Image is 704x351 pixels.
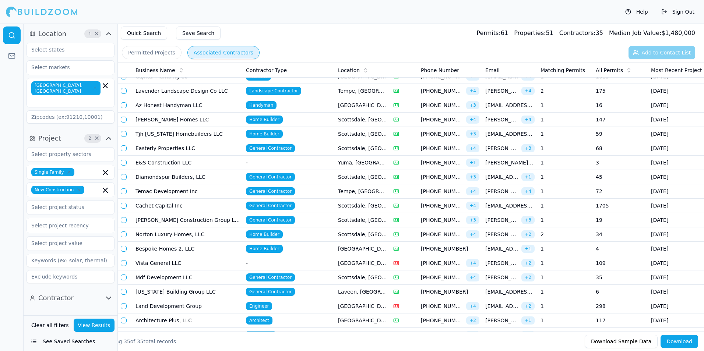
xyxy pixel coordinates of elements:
span: Contractors: [559,29,596,36]
td: 1 [538,141,593,156]
span: [EMAIL_ADDRESS][DOMAIN_NAME] [485,202,535,209]
td: 19 [593,213,648,227]
span: [EMAIL_ADDRESS][DOMAIN_NAME] [485,130,535,138]
td: Easterly Properties LLC [133,141,243,156]
td: 1 [538,299,593,313]
td: Norton Luxury Homes, LLC [133,227,243,242]
span: + 2 [521,302,535,310]
td: Tjh [US_STATE] Homebuilders LLC [133,127,243,141]
span: [PERSON_NAME][EMAIL_ADDRESS][DOMAIN_NAME] [485,274,518,281]
button: Download [661,335,698,348]
span: + 4 [466,273,479,281]
td: 3 [593,156,648,170]
span: [PHONE_NUMBER] [421,145,463,152]
button: Save Search [176,26,221,40]
span: + 1 [521,331,535,339]
div: Phone Number [421,67,479,74]
span: 35 [124,338,130,344]
button: Download Sample Data [585,335,658,348]
span: General Contractor [246,173,295,181]
span: + 4 [466,187,479,195]
span: [PHONE_NUMBER] [421,259,463,267]
span: Location [38,29,66,39]
span: + 4 [466,302,479,310]
span: + 3 [521,144,535,152]
td: 1 [538,213,593,227]
span: Contractor [38,293,74,303]
div: Showing of total records [100,338,176,345]
button: Permitted Projects [122,46,182,59]
td: 1 [538,184,593,199]
td: 2 [538,84,593,98]
button: Location1Clear Location filters [27,28,115,40]
td: Tempe, [GEOGRAPHIC_DATA] [335,84,390,98]
td: 1 [538,156,593,170]
button: Project2Clear Project filters [27,132,115,144]
span: [PERSON_NAME][EMAIL_ADDRESS][DOMAIN_NAME] [485,116,518,123]
span: [PHONE_NUMBER] [421,116,463,123]
span: + 2 [521,230,535,238]
span: + 1 [466,159,479,167]
span: [PHONE_NUMBER] [421,87,463,95]
span: Home Builder [246,230,283,238]
span: [PERSON_NAME][EMAIL_ADDRESS][DOMAIN_NAME] [485,317,518,324]
span: + 3 [521,216,535,224]
input: Select states [27,43,105,56]
td: Vista General LLC [133,256,243,270]
span: 1 [86,30,94,38]
td: 117 [593,313,648,328]
span: Clear Location filters [94,32,99,36]
span: + 4 [466,116,479,124]
span: + 1 [466,331,479,339]
span: + 4 [466,87,479,95]
span: + 4 [466,259,479,267]
td: 298 [593,299,648,313]
td: 1 [538,127,593,141]
td: 1 [538,328,593,342]
button: Help [622,6,652,18]
td: 1705 [593,199,648,213]
td: 1 [538,98,593,113]
button: Associated Contractors [187,46,260,59]
span: [PERSON_NAME][EMAIL_ADDRESS][DOMAIN_NAME] [485,87,518,95]
button: Contractor [27,292,115,304]
td: Land Development Group [133,299,243,313]
td: 35 [593,270,648,285]
td: - [243,256,335,270]
span: Permits: [477,29,501,36]
span: + 3 [466,216,479,224]
td: Scottsdale, [GEOGRAPHIC_DATA] [335,141,390,156]
span: [PERSON_NAME][EMAIL_ADDRESS][DOMAIN_NAME] [485,159,535,166]
span: Project [38,133,61,143]
span: General Contractor [246,288,295,296]
span: [EMAIL_ADDRESS][DOMAIN_NAME] [485,173,518,181]
span: [EMAIL_ADDRESS][DOMAIN_NAME] [485,302,518,310]
td: 11 [593,328,648,342]
td: Architecture Plus, LLC [133,313,243,328]
span: [PHONE_NUMBER] [421,130,463,138]
span: + 4 [521,87,535,95]
span: [PHONE_NUMBER] [421,245,479,252]
span: + 4 [466,202,479,210]
span: [PHONE_NUMBER] [421,102,463,109]
td: Tempe, [GEOGRAPHIC_DATA] [335,184,390,199]
span: Electrician [246,331,276,339]
span: Home Builder [246,116,283,124]
span: General Contractor [246,273,295,281]
span: + 1 [521,316,535,325]
td: 109 [593,256,648,270]
button: Sign Out [658,6,698,18]
td: 1 [538,256,593,270]
td: [GEOGRAPHIC_DATA], [GEOGRAPHIC_DATA] [335,313,390,328]
td: Scottsdale, [GEOGRAPHIC_DATA] [335,270,390,285]
td: 1 [538,242,593,256]
div: $ 1,480,000 [609,29,695,38]
td: Diamondspur Builders, LLC [133,170,243,184]
input: Select markets [27,61,105,74]
td: [PERSON_NAME] Homes LLC [133,113,243,127]
div: 51 [514,29,553,38]
span: [PHONE_NUMBER] [421,288,479,295]
span: 2 [86,135,94,142]
span: [PHONE_NUMBER] [421,331,463,338]
span: Properties: [514,29,546,36]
